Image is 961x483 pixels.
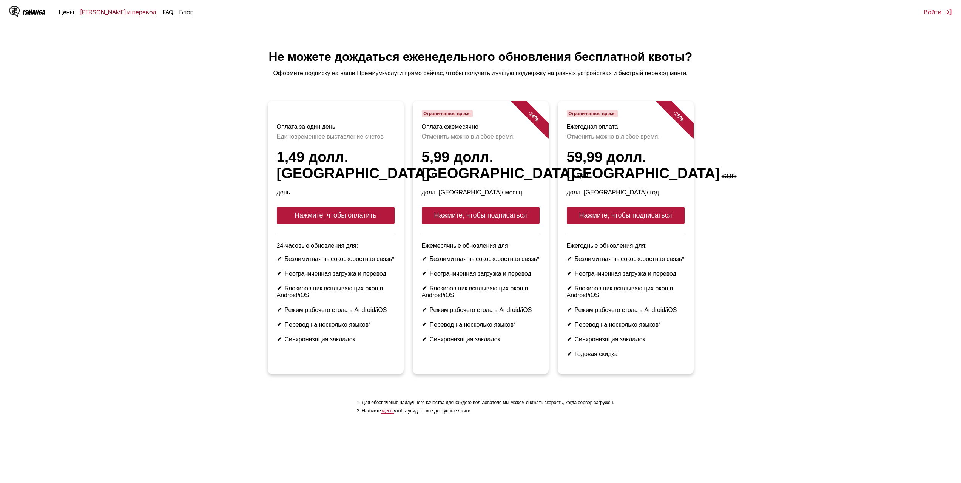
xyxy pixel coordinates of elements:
a: Блог [179,8,193,16]
font: Ограниченное время [568,111,616,116]
font: ✔ [277,256,282,262]
img: выход [944,8,952,16]
font: Перевод на несколько языков* [285,321,371,328]
font: Перевод на несколько языков* [430,321,516,328]
font: ✔ [277,285,282,292]
font: 5,99 долл. [GEOGRAPHIC_DATA] [422,149,575,181]
font: Неограниченная загрузка и перевод [285,270,386,277]
a: Доступные языки [381,408,394,414]
font: Режим рабочего стола в Android/iOS [575,307,677,313]
font: 1,49 долл. [GEOGRAPHIC_DATA] [277,149,430,181]
font: / месяц [502,189,523,196]
font: чтобы увидеть все доступные языки. [394,408,472,414]
button: Войти [924,8,952,16]
font: ✔ [422,285,427,292]
font: Безлимитная высокоскоростная связь* [430,256,540,262]
font: / год [647,189,659,196]
font: Ежегодные обновления для: [567,242,647,249]
font: - [672,110,677,115]
font: Отменить можно в любое время. [567,133,660,140]
font: Блокировщик всплывающих окон в Android/iOS [422,285,528,298]
font: Нажмите [362,408,381,414]
font: Синхронизация закладок [285,336,355,343]
font: ✔ [277,336,282,343]
font: Режим рабочего стола в Android/iOS [285,307,387,313]
font: Режим рабочего стола в Android/iOS [430,307,532,313]
font: ✔ [567,321,572,328]
font: 83,88 долл. [GEOGRAPHIC_DATA] [567,173,737,196]
font: - [527,110,532,115]
button: Нажмите, чтобы подписаться [422,207,540,224]
font: ✔ [422,270,427,277]
font: ✔ [567,285,572,292]
font: % [532,115,540,122]
font: 14 [528,111,537,119]
a: Логотип IsMangaIsManga [9,6,59,18]
img: Логотип IsManga [9,6,20,17]
a: FAQ [163,8,173,16]
font: Нажмите, чтобы подписаться [434,211,527,219]
font: Блокировщик всплывающих окон в Android/iOS [567,285,673,298]
font: Синхронизация закладок [575,336,645,343]
font: ✔ [277,270,282,277]
button: Нажмите, чтобы подписаться [567,207,685,224]
font: ✔ [422,336,427,343]
font: Оплата ежемесячно [422,123,478,130]
font: Оформите подписку на наши Премиум-услуги прямо сейчас, чтобы получить лучшую поддержку на разных ... [273,70,688,76]
font: Неограниченная загрузка и перевод [430,270,531,277]
font: Войти [924,8,941,16]
font: ✔ [567,336,572,343]
font: IsManga [23,9,45,16]
font: ✔ [422,321,427,328]
font: 24-часовые обновления для: [277,242,358,249]
font: Безлимитная высокоскоростная связь* [285,256,395,262]
button: Нажмите, чтобы оплатить [277,207,395,224]
font: Годовая скидка [575,351,618,357]
font: Ежегодная оплата [567,123,618,130]
font: Не можете дождаться еженедельного обновления бесплатной квоты? [269,50,693,63]
font: % [677,115,685,122]
font: Единовременное выставление счетов [277,133,384,140]
font: ✔ [567,270,572,277]
font: Нажмите, чтобы оплатить [295,211,376,219]
font: Нажмите, чтобы подписаться [579,211,672,219]
font: Блокировщик всплывающих окон в Android/iOS [277,285,383,298]
font: 59,99 долл. [GEOGRAPHIC_DATA] [567,149,720,181]
font: 28 [673,111,682,119]
font: Безлимитная высокоскоростная связь* [575,256,685,262]
font: Ежемесячные обновления для: [422,242,510,249]
font: Синхронизация закладок [430,336,500,343]
font: Отменить можно в любое время. [422,133,515,140]
font: Перевод на несколько языков* [575,321,661,328]
font: ✔ [422,256,427,262]
font: здесь, [381,408,394,414]
font: ✔ [567,307,572,313]
a: Цены [59,8,74,16]
font: ✔ [422,307,427,313]
font: ✔ [277,321,282,328]
a: [PERSON_NAME] и перевод [80,8,157,16]
font: ✔ [277,307,282,313]
font: ✔ [567,351,572,357]
font: ✔ [567,256,572,262]
font: Ограниченное время [423,111,471,116]
font: Неограниченная загрузка и перевод [575,270,676,277]
font: Оплата за один день [277,123,336,130]
font: Для обеспечения наилучшего качества для каждого пользователя мы можем снижать скорость, когда сер... [362,400,614,405]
